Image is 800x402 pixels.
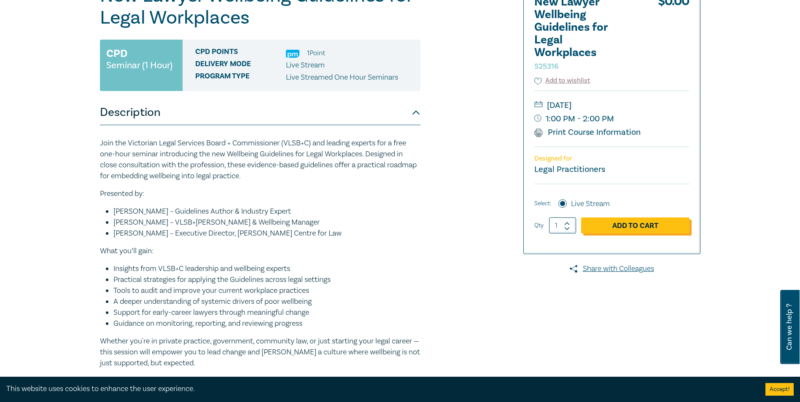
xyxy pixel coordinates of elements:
[571,198,610,209] label: Live Stream
[113,285,420,296] li: Tools to audit and improve your current workplace practices
[106,46,127,61] h3: CPD
[195,48,286,59] span: CPD Points
[106,61,172,70] small: Seminar (1 Hour)
[195,60,286,71] span: Delivery Mode
[113,228,420,239] li: [PERSON_NAME] – Executive Director, [PERSON_NAME] Centre for Law
[785,295,793,359] span: Can we help ?
[6,383,753,394] div: This website uses cookies to enhance the user experience.
[534,62,558,71] small: S25316
[549,217,576,233] input: 1
[534,76,590,86] button: Add to wishlist
[100,375,420,386] p: Let’s build legal workplaces where people thrive.
[113,217,420,228] li: [PERSON_NAME] – VLSB+[PERSON_NAME] & Wellbeing Manager
[534,221,544,230] label: Qty
[534,199,551,208] span: Select:
[113,206,420,217] li: [PERSON_NAME] – Guidelines Author & Industry Expert
[534,112,690,126] small: 1:00 PM - 2:00 PM
[765,383,794,396] button: Accept cookies
[113,263,420,274] li: Insights from VLSB+C leadership and wellbeing experts
[286,50,299,58] img: Practice Management & Business Skills
[581,217,690,233] a: Add to Cart
[534,164,605,175] small: Legal Practitioners
[523,263,700,274] a: Share with Colleagues
[100,188,420,199] p: Presented by:
[113,274,420,285] li: Practical strategies for applying the Guidelines across legal settings
[534,99,690,112] small: [DATE]
[100,246,420,257] p: What you’ll gain:
[534,155,690,163] p: Designed for
[100,100,420,125] button: Description
[100,138,420,182] p: Join the Victorian Legal Services Board + Commissioner (VLSB+C) and leading experts for a free on...
[113,318,420,329] li: Guidance on monitoring, reporting, and reviewing progress
[113,307,420,318] li: Support for early-career lawyers through meaningful change
[195,72,286,83] span: Program type
[286,60,325,70] span: Live Stream
[534,127,641,138] a: Print Course Information
[286,72,398,83] p: Live Streamed One Hour Seminars
[100,336,420,369] p: Whether you're in private practice, government, community law, or just starting your legal career...
[307,48,325,59] li: 1 Point
[113,296,420,307] li: A deeper understanding of systemic drivers of poor wellbeing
